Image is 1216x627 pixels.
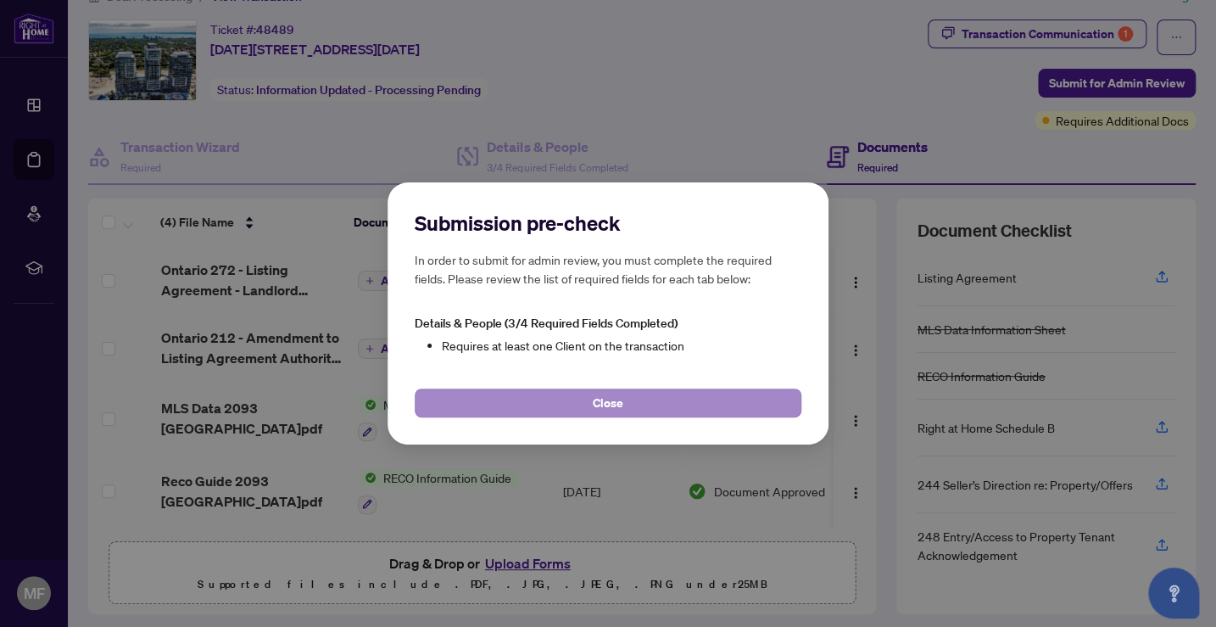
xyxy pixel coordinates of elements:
[415,389,801,417] button: Close
[1148,568,1199,619] button: Open asap
[415,316,678,331] span: Details & People (3/4 Required Fields Completed)
[442,336,801,355] li: Requires at least one Client on the transaction
[593,389,623,417] span: Close
[415,250,801,288] h5: In order to submit for admin review, you must complete the required fields. Please review the lis...
[415,210,801,237] h2: Submission pre-check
